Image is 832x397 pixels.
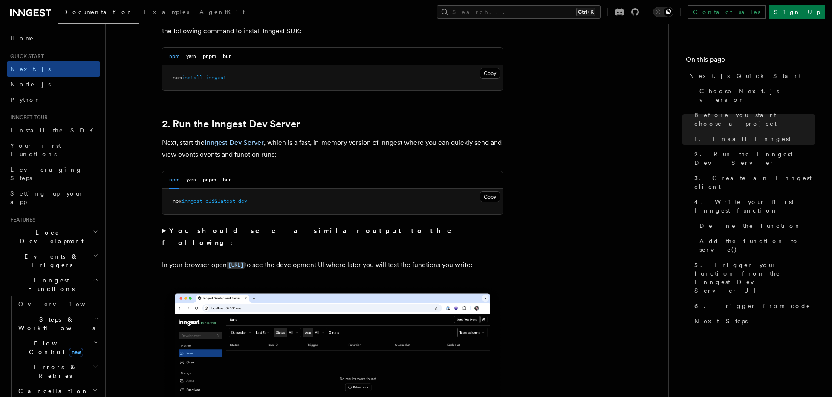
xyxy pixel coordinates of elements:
[696,83,815,107] a: Choose Next.js version
[15,363,92,380] span: Errors & Retries
[227,261,245,269] a: [URL]
[10,66,51,72] span: Next.js
[203,171,216,189] button: pnpm
[7,252,93,269] span: Events & Triggers
[223,171,232,189] button: bun
[15,339,94,356] span: Flow Control
[199,9,245,15] span: AgentKit
[480,68,500,79] button: Copy
[694,135,791,143] span: 1. Install Inngest
[7,276,92,293] span: Inngest Functions
[58,3,139,24] a: Documentation
[227,262,245,269] code: [URL]
[694,174,815,191] span: 3. Create an Inngest client
[7,249,100,273] button: Events & Triggers
[10,190,84,205] span: Setting up your app
[691,107,815,131] a: Before you start: choose a project
[238,198,247,204] span: dev
[144,9,189,15] span: Examples
[686,68,815,83] a: Next.js Quick Start
[162,227,463,247] strong: You should see a similar output to the following:
[688,5,766,19] a: Contact sales
[576,8,595,16] kbd: Ctrl+K
[162,118,300,130] a: 2. Run the Inngest Dev Server
[694,111,815,128] span: Before you start: choose a project
[691,298,815,314] a: 6. Trigger from code
[10,96,41,103] span: Python
[691,257,815,298] a: 5. Trigger your function from the Inngest Dev Server UI
[7,31,100,46] a: Home
[694,198,815,215] span: 4. Write your first Inngest function
[691,147,815,170] a: 2. Run the Inngest Dev Server
[173,75,182,81] span: npm
[7,114,48,121] span: Inngest tour
[169,48,179,65] button: npm
[7,162,100,186] a: Leveraging Steps
[162,137,503,161] p: Next, start the , which is a fast, in-memory version of Inngest where you can quickly send and vi...
[139,3,194,23] a: Examples
[162,259,503,271] p: In your browser open to see the development UI where later you will test the functions you write:
[7,123,100,138] a: Install the SDK
[699,237,815,254] span: Add the function to serve()
[162,225,503,249] summary: You should see a similar output to the following:
[691,131,815,147] a: 1. Install Inngest
[18,301,106,308] span: Overview
[15,387,89,395] span: Cancellation
[63,9,133,15] span: Documentation
[15,360,100,383] button: Errors & Retries
[694,261,815,295] span: 5. Trigger your function from the Inngest Dev Server UI
[7,228,93,245] span: Local Development
[169,171,179,189] button: npm
[15,312,100,336] button: Steps & Workflows
[186,48,196,65] button: yarn
[7,216,35,223] span: Features
[182,75,202,81] span: install
[15,296,100,312] a: Overview
[10,142,61,158] span: Your first Functions
[7,138,100,162] a: Your first Functions
[186,171,196,189] button: yarn
[7,77,100,92] a: Node.js
[694,302,811,310] span: 6. Trigger from code
[205,138,264,147] a: Inngest Dev Server
[223,48,232,65] button: bun
[203,48,216,65] button: pnpm
[691,170,815,194] a: 3. Create an Inngest client
[15,315,95,332] span: Steps & Workflows
[686,55,815,68] h4: On this page
[162,13,503,37] p: With the Next.js app now running running open a new tab in your terminal. In your project directo...
[205,75,226,81] span: inngest
[691,194,815,218] a: 4. Write your first Inngest function
[15,336,100,360] button: Flow Controlnew
[10,81,51,88] span: Node.js
[173,198,182,204] span: npx
[7,225,100,249] button: Local Development
[7,61,100,77] a: Next.js
[694,150,815,167] span: 2. Run the Inngest Dev Server
[694,317,748,325] span: Next Steps
[689,72,801,80] span: Next.js Quick Start
[699,87,815,104] span: Choose Next.js version
[10,34,34,43] span: Home
[7,92,100,107] a: Python
[699,222,801,230] span: Define the function
[769,5,825,19] a: Sign Up
[69,348,83,357] span: new
[437,5,601,19] button: Search...Ctrl+K
[696,218,815,233] a: Define the function
[696,233,815,257] a: Add the function to serve()
[7,273,100,296] button: Inngest Functions
[653,7,673,17] button: Toggle dark mode
[480,191,500,202] button: Copy
[7,186,100,210] a: Setting up your app
[194,3,250,23] a: AgentKit
[691,314,815,329] a: Next Steps
[10,127,98,134] span: Install the SDK
[7,53,44,60] span: Quick start
[10,166,82,181] span: Leveraging Steps
[182,198,235,204] span: inngest-cli@latest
